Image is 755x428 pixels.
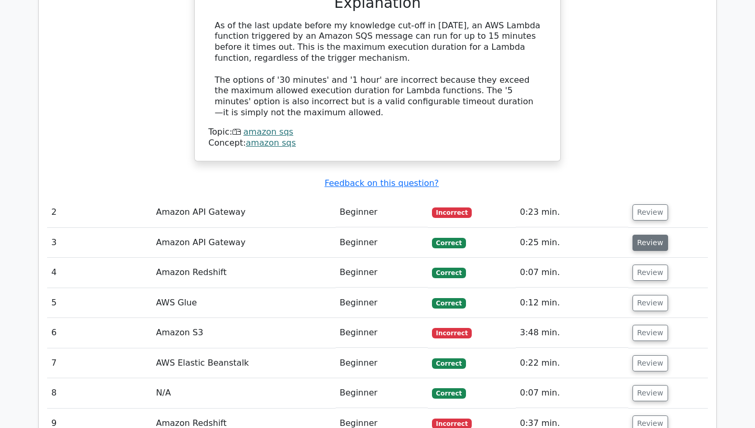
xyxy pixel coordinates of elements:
td: 3 [47,228,152,258]
td: 8 [47,378,152,408]
span: Incorrect [432,328,472,338]
button: Review [632,385,668,401]
a: Feedback on this question? [325,178,439,188]
button: Review [632,265,668,281]
td: 0:12 min. [516,288,628,318]
td: 7 [47,348,152,378]
td: 2 [47,197,152,227]
td: Beginner [336,228,428,258]
td: Beginner [336,197,428,227]
td: Amazon S3 [152,318,336,348]
div: Topic: [208,127,547,138]
div: As of the last update before my knowledge cut-off in [DATE], an AWS Lambda function triggered by ... [215,20,540,118]
button: Review [632,295,668,311]
td: Amazon API Gateway [152,228,336,258]
td: 0:07 min. [516,258,628,288]
td: AWS Glue [152,288,336,318]
td: AWS Elastic Beanstalk [152,348,336,378]
button: Review [632,355,668,371]
td: N/A [152,378,336,408]
td: 0:07 min. [516,378,628,408]
td: 3:48 min. [516,318,628,348]
span: Incorrect [432,207,472,218]
button: Review [632,204,668,221]
span: Correct [432,388,466,399]
td: 4 [47,258,152,288]
a: amazon sqs [246,138,296,148]
a: amazon sqs [243,127,293,137]
td: 5 [47,288,152,318]
button: Review [632,235,668,251]
span: Correct [432,268,466,278]
button: Review [632,325,668,341]
td: Beginner [336,318,428,348]
td: 0:23 min. [516,197,628,227]
td: Beginner [336,348,428,378]
span: Correct [432,298,466,309]
span: Correct [432,358,466,369]
td: 0:25 min. [516,228,628,258]
td: Amazon API Gateway [152,197,336,227]
div: Concept: [208,138,547,149]
td: 6 [47,318,152,348]
td: Beginner [336,378,428,408]
td: Beginner [336,288,428,318]
td: 0:22 min. [516,348,628,378]
td: Beginner [336,258,428,288]
td: Amazon Redshift [152,258,336,288]
span: Correct [432,238,466,248]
